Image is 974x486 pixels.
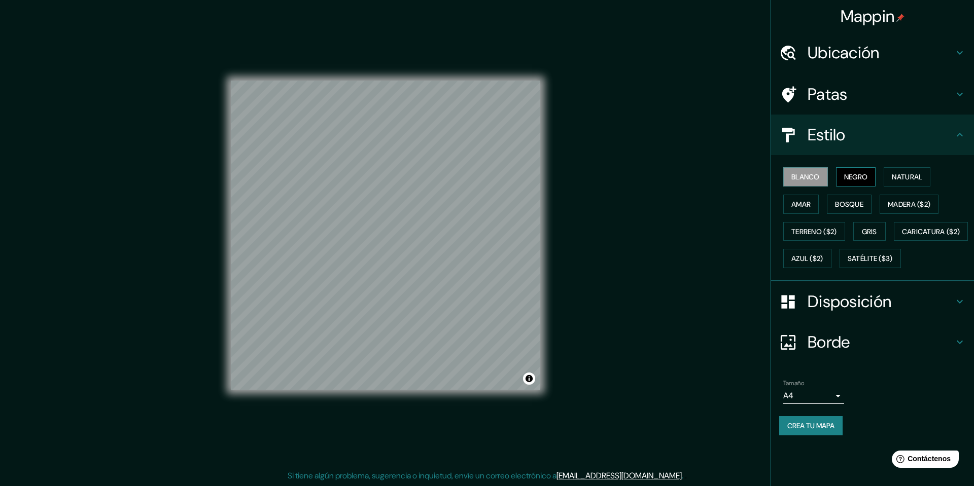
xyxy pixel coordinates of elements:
font: Crea tu mapa [787,421,834,430]
button: Azul ($2) [783,249,831,268]
button: Natural [884,167,930,186]
button: Terreno ($2) [783,222,845,241]
font: Natural [892,172,922,181]
font: Ubicación [808,42,880,63]
font: . [682,470,683,481]
button: Bosque [827,195,872,214]
font: Madera ($2) [888,200,930,209]
font: Patas [808,84,848,105]
font: Mappin [841,6,895,27]
font: Si tiene algún problema, sugerencia o inquietud, envíe un correo electrónico a [288,470,556,481]
font: . [683,470,685,481]
font: Tamaño [783,379,804,387]
button: Gris [853,222,886,241]
div: Patas [771,74,974,115]
div: Ubicación [771,32,974,73]
button: Caricatura ($2) [894,222,968,241]
canvas: Mapa [231,81,540,390]
font: Borde [808,331,850,353]
button: Negro [836,167,876,186]
font: Gris [862,227,877,236]
font: Satélite ($3) [848,254,893,264]
font: Negro [844,172,868,181]
div: Disposición [771,281,974,322]
font: Azul ($2) [791,254,823,264]
button: Blanco [783,167,828,186]
iframe: Lanzador de widgets de ayuda [884,446,963,475]
font: Estilo [808,124,846,145]
font: A4 [783,390,793,401]
font: Bosque [835,200,863,209]
font: Blanco [791,172,820,181]
font: Terreno ($2) [791,227,837,236]
img: pin-icon.png [896,14,905,22]
a: [EMAIL_ADDRESS][DOMAIN_NAME] [556,470,682,481]
div: Estilo [771,115,974,155]
button: Amar [783,195,819,214]
font: Disposición [808,291,891,312]
button: Activar o desactivar atribución [523,372,535,385]
div: Borde [771,322,974,362]
button: Madera ($2) [880,195,938,214]
button: Satélite ($3) [840,249,901,268]
div: A4 [783,388,844,404]
font: Amar [791,200,811,209]
font: . [685,470,687,481]
button: Crea tu mapa [779,416,843,435]
font: Caricatura ($2) [902,227,960,236]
